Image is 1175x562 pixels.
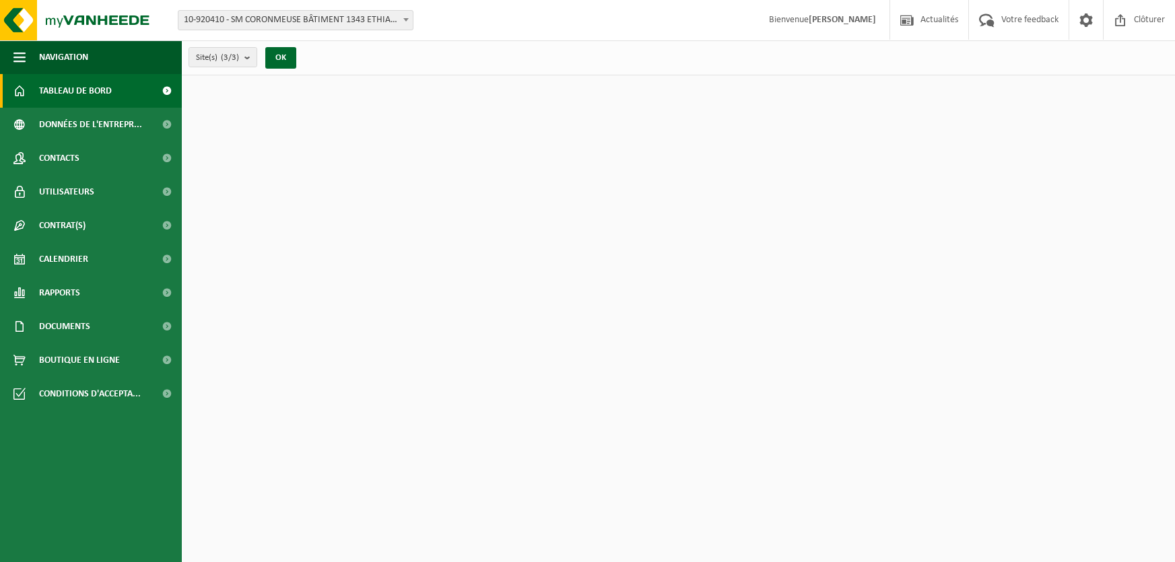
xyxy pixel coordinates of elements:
[39,40,88,74] span: Navigation
[178,11,413,30] span: 10-920410 - SM CORONMEUSE BÂTIMENT 1343 ETHIAS - HERSTAL
[39,108,142,141] span: Données de l'entrepr...
[265,47,296,69] button: OK
[196,48,239,68] span: Site(s)
[189,47,257,67] button: Site(s)(3/3)
[39,343,120,377] span: Boutique en ligne
[39,242,88,276] span: Calendrier
[39,74,112,108] span: Tableau de bord
[39,310,90,343] span: Documents
[221,53,239,62] count: (3/3)
[39,377,141,411] span: Conditions d'accepta...
[39,141,79,175] span: Contacts
[178,10,413,30] span: 10-920410 - SM CORONMEUSE BÂTIMENT 1343 ETHIAS - HERSTAL
[809,15,876,25] strong: [PERSON_NAME]
[39,276,80,310] span: Rapports
[39,209,86,242] span: Contrat(s)
[39,175,94,209] span: Utilisateurs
